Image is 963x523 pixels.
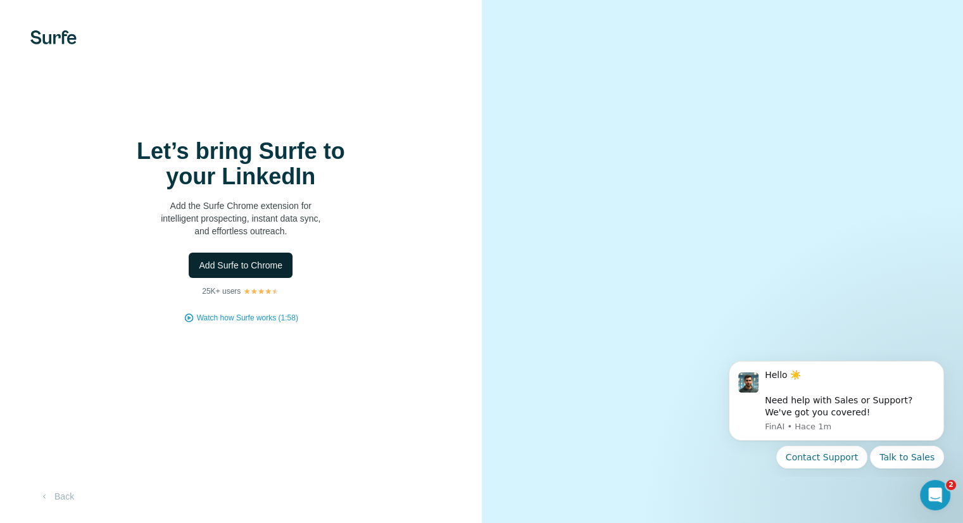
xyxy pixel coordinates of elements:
[114,139,367,189] h1: Let’s bring Surfe to your LinkedIn
[710,350,963,476] iframe: Intercom notifications mensaje
[30,30,77,44] img: Surfe's logo
[189,253,293,278] button: Add Surfe to Chrome
[202,286,241,297] p: 25K+ users
[946,480,956,490] span: 2
[199,259,282,272] span: Add Surfe to Chrome
[920,480,950,510] iframe: Intercom live chat
[114,199,367,237] p: Add the Surfe Chrome extension for intelligent prospecting, instant data sync, and effortless out...
[30,485,83,508] button: Back
[243,287,279,295] img: Rating Stars
[197,312,298,324] button: Watch how Surfe works (1:58)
